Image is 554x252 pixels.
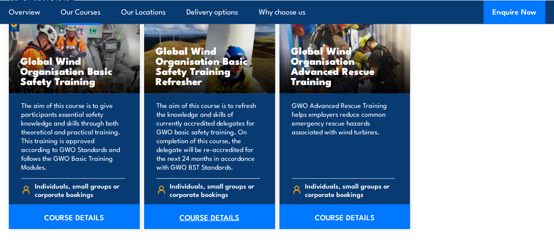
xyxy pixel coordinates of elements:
span: Individuals, small groups or corporate bookings [305,182,395,198]
span: Individuals, small groups or corporate bookings [35,182,125,198]
a: COURSE DETAILS [9,204,140,229]
p: The aim of this course is to give participants essential safety knowledge and skills through both... [21,101,125,171]
p: The aim of this course is to refresh the knowledge and skills of currently accredited delegates f... [156,101,260,171]
h3: Global Wind Organisation Basic Safety Training Refresher [156,45,264,86]
span: Individuals, small groups or corporate bookings [170,182,260,198]
h3: Global Wind Organisation Advanced Rescue Training [291,45,399,86]
a: COURSE DETAILS [144,204,275,229]
h3: Global Wind Organisation Basic Safety Training [20,56,128,86]
p: GWO Advanced Rescue Training helps employers reduce common emergency rescue hazards associated wi... [292,101,395,171]
a: COURSE DETAILS [279,204,410,229]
